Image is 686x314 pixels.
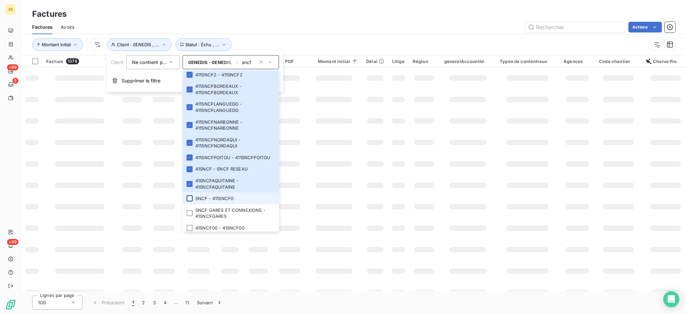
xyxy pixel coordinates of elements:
[160,296,170,310] button: 4
[61,24,74,30] span: Avoirs
[663,291,679,307] div: Open Intercom Messenger
[628,22,662,33] button: Actions
[193,296,227,310] button: Suivant
[413,59,436,64] div: Région
[7,64,18,70] span: +99
[366,59,384,64] div: Délai
[183,175,279,193] li: 41SNCFAQUITAINE - 41SNCFAQUITAINE
[149,296,160,310] button: 3
[7,239,18,245] span: +99
[525,22,626,33] input: Rechercher
[183,204,279,222] li: SNCF GARES ET CONNEXIONS - 41SNCFGARES
[181,296,193,310] button: 11
[132,299,134,306] span: 1
[12,78,18,84] span: 5
[277,59,301,64] div: PDF
[66,58,79,64] span: 1078
[128,296,138,310] button: 1
[231,59,232,66] span: ,
[563,59,591,64] div: Agences
[183,69,279,80] li: 411SNCF2 - 411SNCF2
[183,134,279,151] li: 411SNCFNORDAQUI - 411SNCFNORDAQUI
[107,38,171,51] button: Client : 0ENEDIS , ...
[88,296,128,310] button: Précédent
[5,79,16,90] a: 5
[183,116,279,134] li: 411SNCFNARBONNE - 411SNCFNARBONNE
[235,60,304,65] span: 41ENEDISINEO - 41ENEDISINEO
[183,193,279,204] li: SNCF - 411SNCF0
[5,66,16,76] a: +99
[176,38,232,51] button: Statut : Échu , ...
[183,80,279,98] li: 411SNCFBORDEAUX - 411SNCFBORDEAUX
[117,42,159,47] span: Client : 0ENEDIS , ...
[32,24,53,30] span: Factures
[183,98,279,116] li: 411SNCFLANGUEDO - 411SNCFLANGUEDO
[42,42,71,47] span: Montant initial
[38,299,46,306] span: 100
[170,297,181,308] span: …
[310,59,358,64] div: Montant initial
[5,4,16,15] div: SE
[185,42,219,47] span: Statut : Échu , ...
[646,59,685,64] div: Chorus Pro
[138,296,149,310] button: 2
[444,59,492,64] div: generalAccountId
[5,299,16,310] img: Logo LeanPay
[122,77,160,84] span: Supprimer le filtre
[132,59,168,65] span: Ne contient pas
[107,73,283,88] button: Supprimer le filtre
[188,60,231,65] span: 0ENEDIS - 0ENEDIS
[111,59,124,65] span: Client
[392,59,405,64] div: Litige
[599,59,638,64] div: Code chantier
[32,8,67,20] h3: Factures
[183,163,279,175] li: 41SNCF - SNCF RESEAU
[183,151,279,163] li: 411SNCFPOITOU - 411SNCFPOITOU
[32,38,83,51] button: Montant initial
[183,222,279,234] li: 41SNCF00 - 41SNCF00
[46,59,63,64] span: Facture
[500,59,555,64] div: Types de contentieux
